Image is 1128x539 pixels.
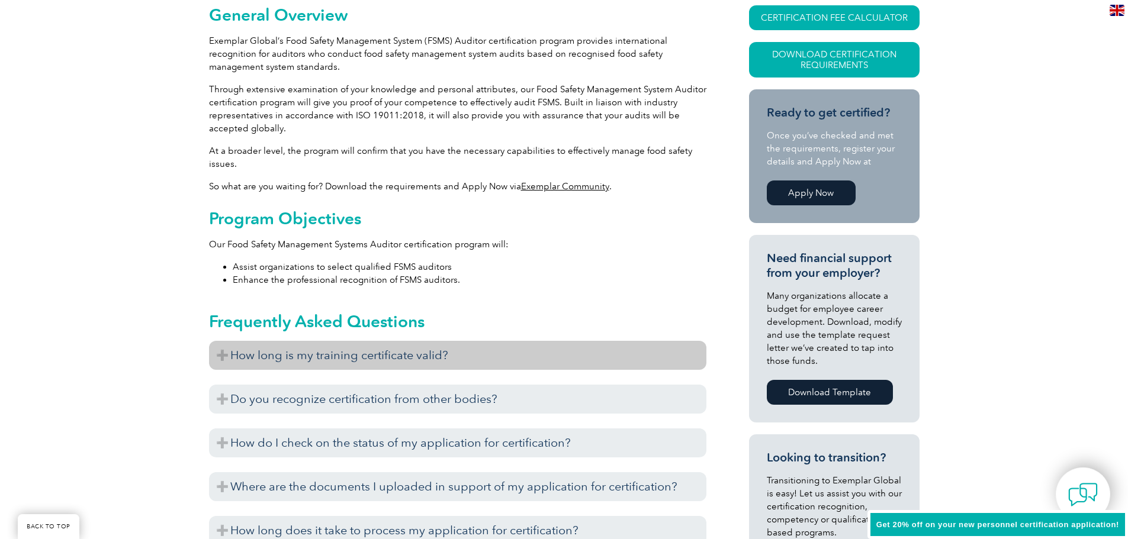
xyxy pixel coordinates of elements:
[209,34,706,73] p: Exemplar Global’s Food Safety Management System (FSMS) Auditor certification program provides int...
[209,238,706,251] p: Our Food Safety Management Systems Auditor certification program will:
[767,474,902,539] p: Transitioning to Exemplar Global is easy! Let us assist you with our certification recognition, c...
[767,289,902,367] p: Many organizations allocate a budget for employee career development. Download, modify and use th...
[209,209,706,228] h2: Program Objectives
[209,5,706,24] h2: General Overview
[1068,480,1098,509] img: contact-chat.png
[233,260,706,273] li: Assist organizations to select qualified FSMS auditors
[876,520,1119,529] span: Get 20% off on your new personnel certification application!
[209,472,706,501] h3: Where are the documents I uploaded in support of my application for certification?
[749,5,920,30] a: CERTIFICATION FEE CALCULATOR
[767,380,893,405] a: Download Template
[767,450,902,465] h3: Looking to transition?
[209,341,706,370] h3: How long is my training certificate valid?
[209,83,706,135] p: Through extensive examination of your knowledge and personal attributes, our Food Safety Manageme...
[209,428,706,457] h3: How do I check on the status of my application for certification?
[767,105,902,120] h3: Ready to get certified?
[749,42,920,78] a: Download Certification Requirements
[767,129,902,168] p: Once you’ve checked and met the requirements, register your details and Apply Now at
[1110,5,1124,16] img: en
[209,144,706,170] p: At a broader level, the program will confirm that you have the necessary capabilities to effectiv...
[767,180,856,205] a: Apply Now
[209,385,706,414] h3: Do you recognize certification from other bodies?
[233,273,706,286] li: Enhance the professional recognition of FSMS auditors.
[209,180,706,193] p: So what are you waiting for? Download the requirements and Apply Now via .
[521,181,609,192] a: Exemplar Community
[18,514,79,539] a: BACK TO TOP
[209,312,706,331] h2: Frequently Asked Questions
[767,251,902,280] h3: Need financial support from your employer?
